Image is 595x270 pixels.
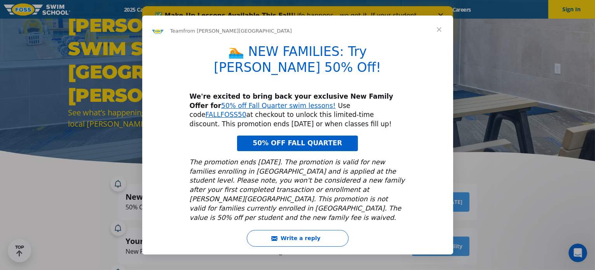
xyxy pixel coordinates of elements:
[183,28,292,34] span: from [PERSON_NAME][GEOGRAPHIC_DATA]
[190,92,393,110] b: We're excited to bring back your exclusive New Family Offer for
[190,92,406,129] div: Use code at checkout to unlock this limited-time discount. This promotion ends [DATE] or when cla...
[190,44,406,80] h1: 🏊 NEW FAMILIES: Try [PERSON_NAME] 50% Off!
[296,7,304,12] div: Close
[221,102,333,110] a: 50% off Fall Quarter swim lessons
[152,25,164,37] img: Profile image for Team
[170,28,183,34] span: Team
[247,230,349,247] button: Write a reply
[237,136,358,151] a: 50% OFF FALL QUARTER
[12,5,152,13] b: ✅ Make-Up Lessons Available This Fall!
[333,102,336,110] a: !
[425,16,453,44] span: Close
[12,5,286,37] div: Life happens—we get it. If your student has to miss a lesson this Fall Quarter, you can reschedul...
[190,158,405,221] i: The promotion ends [DATE]. The promotion is valid for new families enrolling in [GEOGRAPHIC_DATA]...
[253,139,342,147] span: 50% OFF FALL QUARTER
[206,111,246,118] a: FALLFOSS50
